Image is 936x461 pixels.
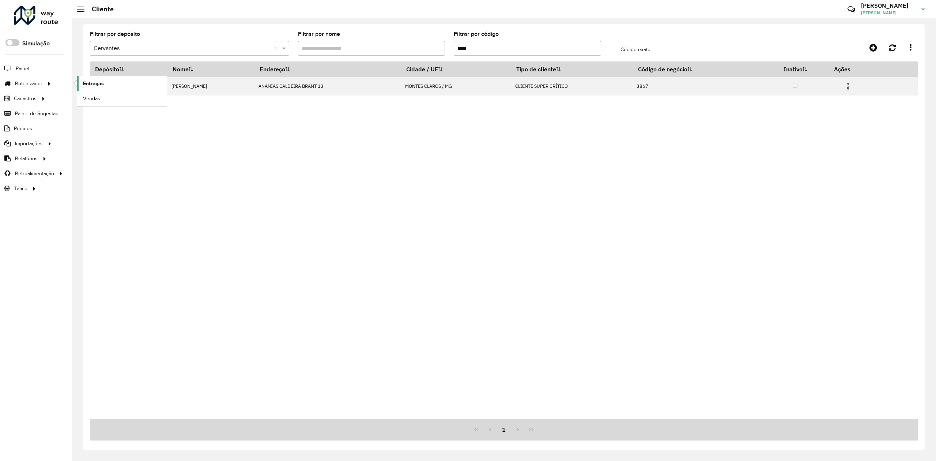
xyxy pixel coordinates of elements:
[77,76,167,91] a: Entregas
[168,77,255,95] td: [PERSON_NAME]
[298,30,340,38] label: Filtrar por nome
[83,80,104,87] span: Entregas
[15,170,54,177] span: Retroalimentação
[15,80,42,87] span: Roteirizador
[168,61,255,77] th: Nome
[861,2,916,9] h3: [PERSON_NAME]
[15,155,38,162] span: Relatórios
[22,39,50,48] label: Simulação
[15,110,58,117] span: Painel de Sugestão
[77,91,167,106] a: Vendas
[16,65,29,72] span: Painel
[254,77,401,95] td: ANANIAS CALDEIRA BRANT 13
[861,10,916,16] span: [PERSON_NAME]
[511,61,633,77] th: Tipo de cliente
[843,1,859,17] a: Contato Rápido
[83,95,100,102] span: Vendas
[454,30,499,38] label: Filtrar por código
[610,46,650,53] label: Código exato
[90,30,140,38] label: Filtrar por depósito
[633,77,762,95] td: 3867
[15,140,43,147] span: Importações
[84,5,114,13] h2: Cliente
[762,61,829,77] th: Inativo
[401,61,511,77] th: Cidade / UF
[254,61,401,77] th: Endereço
[14,185,27,192] span: Tático
[829,61,873,77] th: Ações
[14,125,32,132] span: Pedidos
[90,61,168,77] th: Depósito
[14,95,37,102] span: Cadastros
[497,423,511,436] button: 1
[274,44,280,53] span: Clear all
[511,77,633,95] td: CLIENTE SUPER CRÍTICO
[633,61,762,77] th: Código de negócio
[401,77,511,95] td: MONTES CLAROS / MG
